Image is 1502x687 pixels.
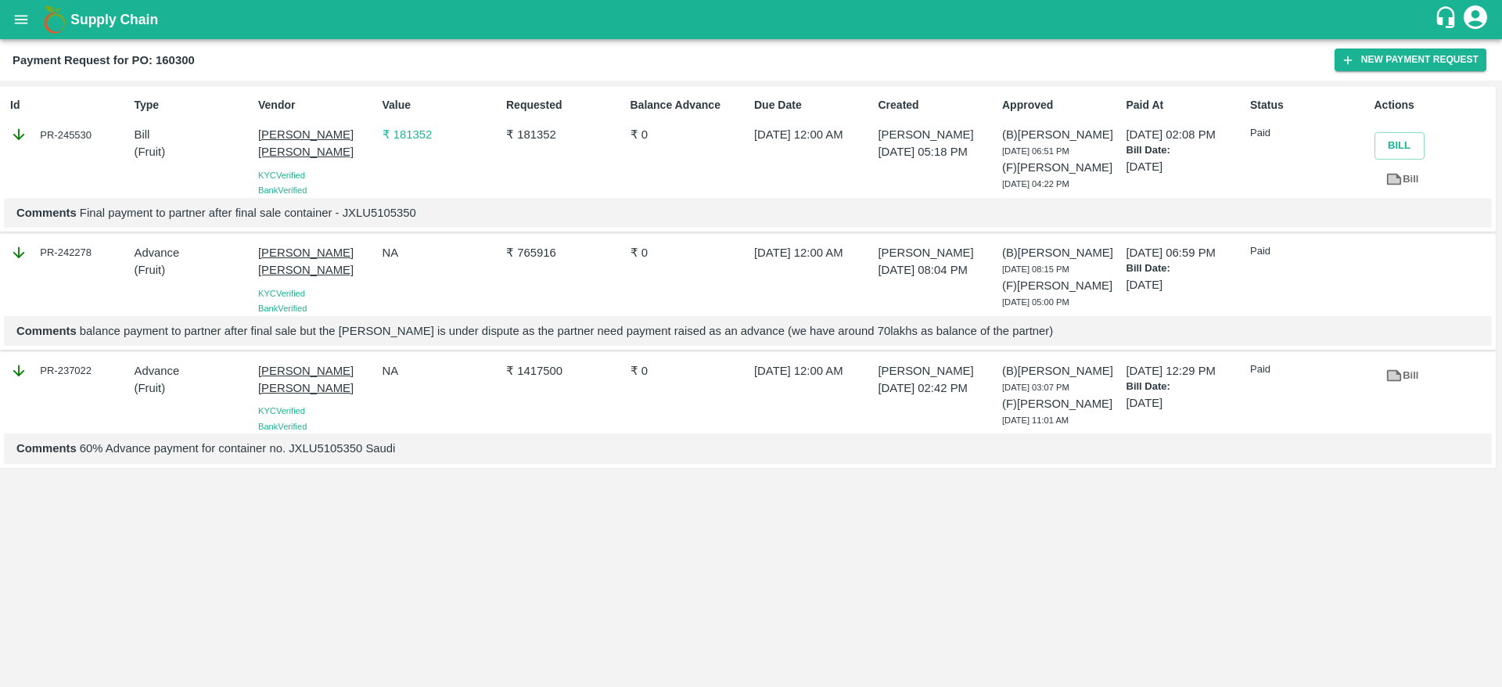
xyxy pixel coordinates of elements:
[135,362,252,379] p: Advance
[135,126,252,143] p: Bill
[70,9,1434,31] a: Supply Chain
[1126,143,1244,158] p: Bill Date:
[10,97,128,113] p: Id
[70,12,158,27] b: Supply Chain
[10,126,128,143] div: PR-245530
[13,54,195,67] b: Payment Request for PO: 160300
[16,207,77,219] b: Comments
[1126,276,1244,293] p: [DATE]
[1002,297,1069,307] span: [DATE] 05:00 PM
[506,126,623,143] p: ₹ 181352
[1250,126,1367,141] p: Paid
[258,289,305,298] span: KYC Verified
[16,204,1479,221] p: Final payment to partner after final sale container - JXLU5105350
[383,244,500,261] p: NA
[1126,379,1244,394] p: Bill Date:
[1126,261,1244,276] p: Bill Date:
[258,126,375,161] p: [PERSON_NAME] [PERSON_NAME]
[135,261,252,279] p: ( Fruit )
[258,406,305,415] span: KYC Verified
[1126,158,1244,175] p: [DATE]
[1126,394,1244,412] p: [DATE]
[1002,264,1069,274] span: [DATE] 08:15 PM
[135,97,252,113] p: Type
[631,362,748,379] p: ₹ 0
[1002,244,1119,261] p: (B) [PERSON_NAME]
[383,362,500,379] p: NA
[39,4,70,35] img: logo
[1002,159,1119,176] p: (F) [PERSON_NAME]
[1250,244,1367,259] p: Paid
[258,362,375,397] p: [PERSON_NAME] [PERSON_NAME]
[1434,5,1461,34] div: customer-support
[258,185,307,195] span: Bank Verified
[631,126,748,143] p: ₹ 0
[1250,362,1367,377] p: Paid
[1374,362,1430,390] a: Bill
[3,2,39,38] button: open drawer
[1002,277,1119,294] p: (F) [PERSON_NAME]
[258,422,307,431] span: Bank Verified
[1461,3,1489,36] div: account of current user
[258,244,375,279] p: [PERSON_NAME] [PERSON_NAME]
[1002,179,1069,189] span: [DATE] 04:22 PM
[135,244,252,261] p: Advance
[1126,362,1244,379] p: [DATE] 12:29 PM
[1002,415,1069,425] span: [DATE] 11:01 AM
[1335,49,1486,71] button: New Payment Request
[1002,126,1119,143] p: (B) [PERSON_NAME]
[1374,97,1492,113] p: Actions
[1002,395,1119,412] p: (F) [PERSON_NAME]
[879,244,996,261] p: [PERSON_NAME]
[16,325,77,337] b: Comments
[1126,97,1244,113] p: Paid At
[1126,244,1244,261] p: [DATE] 06:59 PM
[631,244,748,261] p: ₹ 0
[506,97,623,113] p: Requested
[754,126,871,143] p: [DATE] 12:00 AM
[383,126,500,143] p: ₹ 181352
[879,97,996,113] p: Created
[506,244,623,261] p: ₹ 765916
[506,362,623,379] p: ₹ 1417500
[1002,362,1119,379] p: (B) [PERSON_NAME]
[879,362,996,379] p: [PERSON_NAME]
[879,379,996,397] p: [DATE] 02:42 PM
[879,126,996,143] p: [PERSON_NAME]
[1250,97,1367,113] p: Status
[1002,383,1069,392] span: [DATE] 03:07 PM
[1126,126,1244,143] p: [DATE] 02:08 PM
[10,244,128,261] div: PR-242278
[16,442,77,455] b: Comments
[258,171,305,180] span: KYC Verified
[754,97,871,113] p: Due Date
[879,261,996,279] p: [DATE] 08:04 PM
[754,362,871,379] p: [DATE] 12:00 AM
[258,304,307,313] span: Bank Verified
[16,440,1479,457] p: 60% Advance payment for container no. JXLU5105350 Saudi
[754,244,871,261] p: [DATE] 12:00 AM
[258,97,375,113] p: Vendor
[383,97,500,113] p: Value
[16,322,1479,340] p: balance payment to partner after final sale but the [PERSON_NAME] is under dispute as the partner...
[10,362,128,379] div: PR-237022
[1374,166,1430,193] a: Bill
[1374,132,1425,160] button: Bill
[1002,97,1119,113] p: Approved
[1002,146,1069,156] span: [DATE] 06:51 PM
[135,143,252,160] p: ( Fruit )
[879,143,996,160] p: [DATE] 05:18 PM
[631,97,748,113] p: Balance Advance
[135,379,252,397] p: ( Fruit )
